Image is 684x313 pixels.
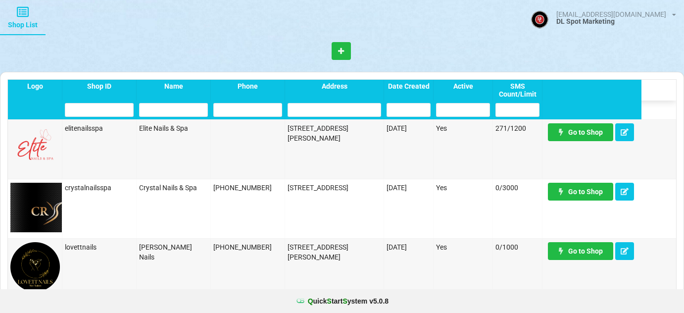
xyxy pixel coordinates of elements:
[10,82,59,90] div: Logo
[495,183,539,193] div: 0/3000
[308,296,389,306] b: uick tart ystem v 5.0.8
[139,82,208,90] div: Name
[288,82,381,90] div: Address
[139,242,208,262] div: [PERSON_NAME] Nails
[387,123,431,133] div: [DATE]
[288,183,381,193] div: [STREET_ADDRESS]
[65,242,134,252] div: lovettnails
[213,82,282,90] div: Phone
[65,123,134,133] div: elitenailsspa
[327,297,332,305] span: S
[556,18,676,25] div: DL Spot Marketing
[65,183,134,193] div: crystalnailsspa
[288,123,381,143] div: [STREET_ADDRESS][PERSON_NAME]
[436,242,490,252] div: Yes
[548,183,613,201] a: Go to Shop
[436,123,490,133] div: Yes
[436,82,490,90] div: Active
[387,183,431,193] div: [DATE]
[213,242,282,252] div: [PHONE_NUMBER]
[548,123,613,141] a: Go to Shop
[10,123,60,173] img: EliteNailsSpa-Logo1.png
[531,11,548,28] img: ACg8ocJBJY4Ud2iSZOJ0dI7f7WKL7m7EXPYQEjkk1zIsAGHMA41r1c4--g=s96-c
[387,82,431,90] div: Date Created
[295,296,305,306] img: favicon.ico
[65,82,134,90] div: Shop ID
[495,242,539,252] div: 0/1000
[10,183,149,232] img: CrystalNails_luxurylogo.png
[342,297,347,305] span: S
[548,242,613,260] a: Go to Shop
[387,242,431,252] div: [DATE]
[139,183,208,193] div: Crystal Nails & Spa
[10,242,60,292] img: Lovett1.png
[213,183,282,193] div: [PHONE_NUMBER]
[556,11,666,18] div: [EMAIL_ADDRESS][DOMAIN_NAME]
[288,242,381,262] div: [STREET_ADDRESS][PERSON_NAME]
[308,297,313,305] span: Q
[436,183,490,193] div: Yes
[139,123,208,133] div: Elite Nails & Spa
[495,123,539,133] div: 271/1200
[495,82,539,98] div: SMS Count/Limit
